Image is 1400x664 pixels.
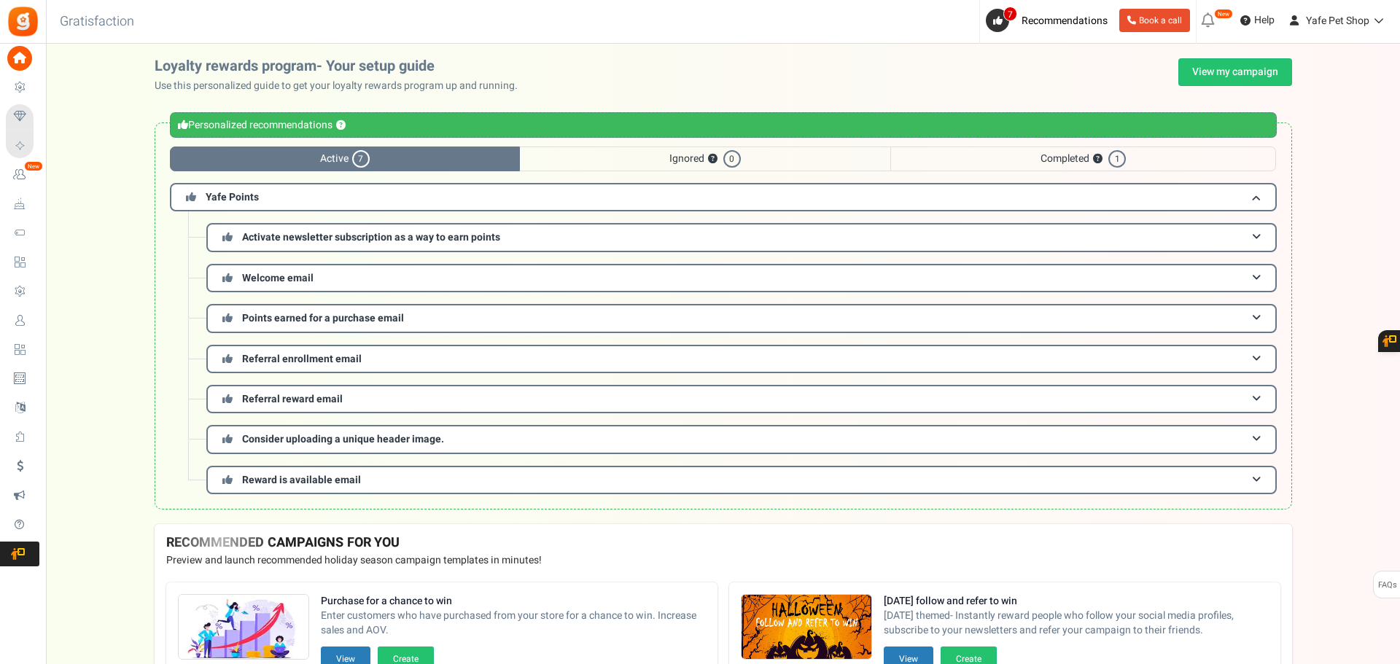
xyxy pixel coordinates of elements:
[884,609,1269,638] span: [DATE] themed- Instantly reward people who follow your social media profiles, subscribe to your n...
[206,190,259,205] span: Yafe Points
[155,58,529,74] h2: Loyalty rewards program- Your setup guide
[242,391,343,407] span: Referral reward email
[1234,9,1280,32] a: Help
[1178,58,1292,86] a: View my campaign
[708,155,717,164] button: ?
[242,230,500,245] span: Activate newsletter subscription as a way to earn points
[884,594,1269,609] strong: [DATE] follow and refer to win
[890,147,1276,171] span: Completed
[166,536,1280,550] h4: RECOMMENDED CAMPAIGNS FOR YOU
[166,553,1280,568] p: Preview and launch recommended holiday season campaign templates in minutes!
[321,609,706,638] span: Enter customers who have purchased from your store for a chance to win. Increase sales and AOV.
[1108,150,1126,168] span: 1
[242,310,404,326] span: Points earned for a purchase email
[242,270,314,286] span: Welcome email
[1306,13,1369,28] span: Yafe Pet Shop
[44,7,150,36] h3: Gratisfaction
[1093,155,1102,164] button: ?
[1003,7,1017,21] span: 7
[7,5,39,38] img: Gratisfaction
[742,595,871,660] img: Recommended Campaigns
[336,121,346,130] button: ?
[352,150,370,168] span: 7
[242,472,361,488] span: Reward is available email
[321,594,706,609] strong: Purchase for a chance to win
[986,9,1113,32] a: 7 Recommendations
[520,147,890,171] span: Ignored
[242,351,362,367] span: Referral enrollment email
[1119,9,1190,32] a: Book a call
[1022,13,1108,28] span: Recommendations
[24,161,43,171] em: New
[170,112,1277,138] div: Personalized recommendations
[170,147,520,171] span: Active
[242,431,444,447] span: Consider uploading a unique header image.
[723,150,741,168] span: 0
[1251,13,1275,28] span: Help
[1377,571,1397,599] span: FAQs
[155,79,529,93] p: Use this personalized guide to get your loyalty rewards program up and running.
[1214,9,1233,19] em: New
[179,595,308,660] img: Recommended Campaigns
[6,163,39,187] a: New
